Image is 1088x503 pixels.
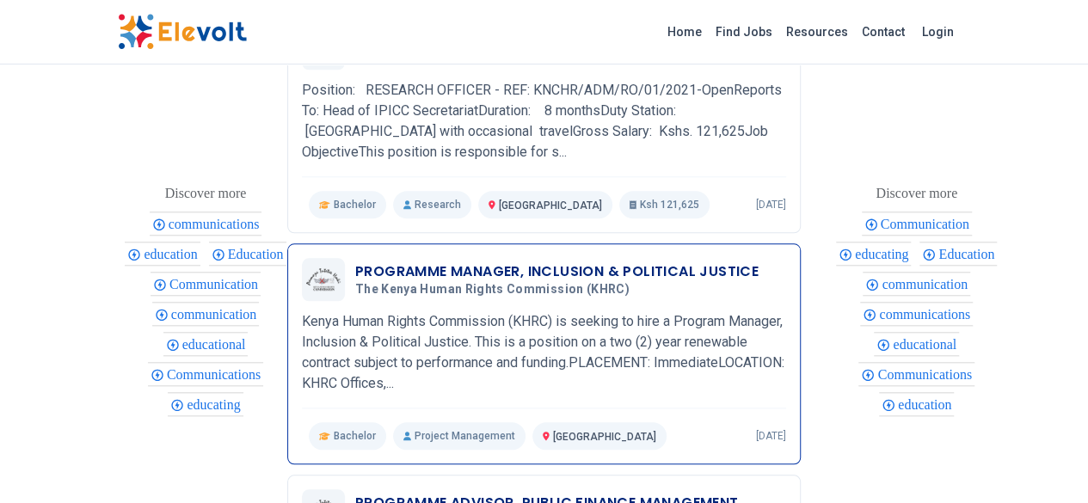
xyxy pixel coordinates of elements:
[499,199,602,212] span: [GEOGRAPHIC_DATA]
[306,268,341,291] img: The Kenya Human Rights Commission (KHRC)
[148,362,263,386] div: Communications
[150,212,262,236] div: communications
[209,242,286,266] div: Education
[169,277,263,291] span: Communication
[393,422,526,450] p: Project Management
[302,80,786,163] p: Position: RESEARCH OFFICER - REF: KNCHR/ADM/RO/01/2021-OpenReports To: Head of IPICC SecretariatD...
[877,367,976,382] span: Communications
[912,15,964,49] a: Login
[1002,420,1088,503] iframe: Chat Widget
[165,181,247,205] div: These are topics related to the article that might interest you
[355,282,630,298] span: The Kenya Human Rights Commission (KHRC)
[118,14,247,50] img: Elevolt
[661,18,709,46] a: Home
[919,242,997,266] div: Education
[167,367,266,382] span: Communications
[640,198,699,212] span: Ksh 121,625
[334,198,376,212] span: Bachelor
[334,429,376,443] span: Bachelor
[355,261,759,282] h3: PROGRAMME MANAGER, INCLUSION & POLITICAL JUSTICE
[168,392,243,416] div: educating
[171,307,262,322] span: communication
[187,397,245,412] span: educating
[898,397,956,412] span: education
[756,198,786,212] p: [DATE]
[881,217,974,231] span: Communication
[893,337,962,352] span: educational
[144,247,202,261] span: education
[169,217,265,231] span: communications
[879,392,954,416] div: education
[860,302,973,326] div: communications
[393,191,471,218] p: Research
[882,277,973,291] span: communication
[709,18,779,46] a: Find Jobs
[302,258,786,450] a: The Kenya Human Rights Commission (KHRC)PROGRAMME MANAGER, INCLUSION & POLITICAL JUSTICEThe Kenya...
[836,242,911,266] div: educating
[779,18,855,46] a: Resources
[855,18,912,46] a: Contact
[182,337,251,352] span: educational
[151,272,261,296] div: Communication
[302,311,786,394] p: Kenya Human Rights Commission (KHRC) is seeking to hire a Program Manager, Inclusion & Political ...
[855,247,913,261] span: educating
[874,332,959,356] div: educational
[862,212,972,236] div: Communication
[553,431,656,443] span: [GEOGRAPHIC_DATA]
[302,27,786,218] a: The Kenya Human Rights Commission (KHRC)RESEARCH OFFICERThe Kenya Human Rights Commission (KHRC)P...
[152,302,260,326] div: communication
[863,272,970,296] div: communication
[125,242,200,266] div: education
[228,247,289,261] span: Education
[938,247,999,261] span: Education
[756,429,786,443] p: [DATE]
[876,181,957,205] div: These are topics related to the article that might interest you
[163,332,249,356] div: educational
[858,362,974,386] div: Communications
[879,307,975,322] span: communications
